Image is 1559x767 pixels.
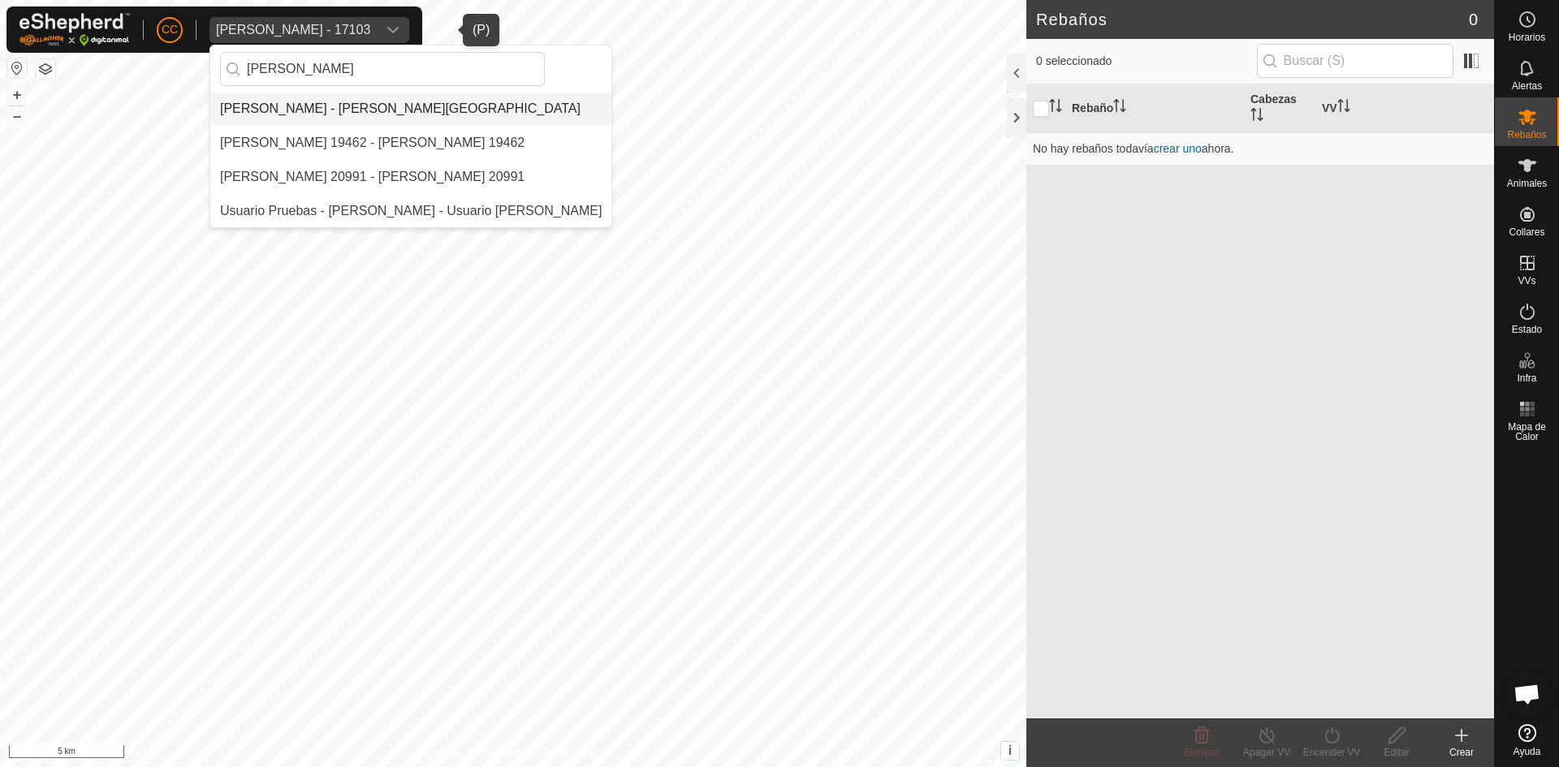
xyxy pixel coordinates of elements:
[1049,101,1062,114] p-sorticon: Activar para ordenar
[542,746,597,761] a: Contáctenos
[209,17,377,43] span: Javier Saavedra Rodriguez - 17103
[1509,32,1545,42] span: Horarios
[1337,101,1350,114] p-sorticon: Activar para ordenar
[1065,84,1244,133] th: Rebaño
[19,13,130,46] img: Logo Gallagher
[7,58,27,78] button: Restablecer Mapa
[210,195,611,227] li: Usuario Pruebas - Gregorio Alarcia
[210,161,611,193] li: GREGORIO MIGUEL GASPAR TORROBA 20991
[1244,84,1315,133] th: Cabezas
[7,85,27,105] button: +
[1234,745,1299,760] div: Apagar VV
[1001,742,1019,760] button: i
[1507,179,1547,188] span: Animales
[1499,422,1555,442] span: Mapa de Calor
[1512,81,1542,91] span: Alertas
[1257,44,1453,78] input: Buscar (S)
[1517,373,1536,383] span: Infra
[210,127,611,159] li: GREGORIO HERNANDEZ BLAZQUEZ 19462
[1250,110,1263,123] p-sorticon: Activar para ordenar
[1364,745,1429,760] div: Editar
[216,24,370,37] div: [PERSON_NAME] - 17103
[1429,745,1494,760] div: Crear
[7,106,27,126] button: –
[210,93,611,125] li: Alarcia Monja Farm
[1469,7,1478,32] span: 0
[1509,227,1544,237] span: Collares
[1036,53,1257,70] span: 0 seleccionado
[210,93,611,227] ul: Option List
[162,21,178,38] span: CC
[1036,10,1469,29] h2: Rebaños
[1503,670,1552,718] div: Chat abierto
[1184,747,1219,758] span: Eliminar
[1315,84,1494,133] th: VV
[220,99,581,118] div: [PERSON_NAME] - [PERSON_NAME][GEOGRAPHIC_DATA]
[430,746,523,761] a: Política de Privacidad
[1026,132,1494,165] td: No hay rebaños todavía ahora.
[1154,142,1202,155] a: crear uno
[1518,276,1535,286] span: VVs
[1507,130,1546,140] span: Rebaños
[36,59,55,79] button: Capas del Mapa
[220,167,525,187] div: [PERSON_NAME] 20991 - [PERSON_NAME] 20991
[1512,325,1542,334] span: Estado
[377,17,409,43] div: dropdown trigger
[1299,745,1364,760] div: Encender VV
[1113,101,1126,114] p-sorticon: Activar para ordenar
[220,52,545,86] input: Buscar por región, país, empresa o propiedad
[220,201,602,221] div: Usuario Pruebas - [PERSON_NAME] - Usuario [PERSON_NAME]
[1008,743,1012,757] span: i
[1495,717,1559,763] a: Ayuda
[220,133,525,153] div: [PERSON_NAME] 19462 - [PERSON_NAME] 19462
[1514,747,1541,756] span: Ayuda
